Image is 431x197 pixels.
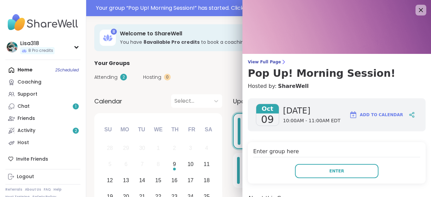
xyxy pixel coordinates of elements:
div: Choose Saturday, October 18th, 2025 [199,173,214,188]
a: Coaching [5,76,80,88]
a: FAQ [44,187,51,192]
div: Mo [117,122,132,137]
a: Friends [5,112,80,125]
div: 15 [155,176,161,185]
div: Not available Sunday, September 28th, 2025 [103,141,117,156]
div: Su [101,122,115,137]
div: 17 [188,176,194,185]
div: Support [18,91,37,98]
div: 12 [107,176,113,185]
div: Not available Monday, September 29th, 2025 [119,141,133,156]
img: Lisa318 [7,42,18,53]
div: Choose Saturday, October 11th, 2025 [199,157,214,172]
div: 13 [123,176,129,185]
div: Logout [17,173,34,180]
div: Choose Tuesday, October 14th, 2025 [135,173,150,188]
div: Not available Friday, October 3rd, 2025 [183,141,198,156]
h3: You have to book a coaching group. [120,39,354,45]
div: Choose Monday, October 13th, 2025 [119,173,133,188]
a: Support [5,88,80,100]
div: Lisa318 [20,40,55,47]
div: Activity [18,127,35,134]
span: 09 [261,113,274,126]
div: 2 [173,143,176,153]
a: Chat1 [5,100,80,112]
img: ShareWell Logomark [349,111,357,119]
h4: Hosted by: [248,82,426,90]
div: Not available Monday, October 6th, 2025 [119,157,133,172]
div: Invite Friends [5,153,80,165]
a: Activity2 [5,125,80,137]
div: Friends [18,115,35,122]
div: 2 [120,74,127,80]
a: Help [54,187,62,192]
h3: Pop Up! Morning Session! [248,67,426,79]
div: Not available Tuesday, September 30th, 2025 [135,141,150,156]
div: Not available Tuesday, October 7th, 2025 [135,157,150,172]
div: 29 [123,143,129,153]
div: 0 [164,74,171,80]
div: 3 [189,143,192,153]
div: Not available Wednesday, October 1st, 2025 [151,141,166,156]
div: Host [18,139,29,146]
div: Your group “ Pop Up! Morning Session! ” has started. Click here to enter! [96,4,427,12]
div: 14 [139,176,145,185]
span: 2 [75,128,77,134]
span: Oct [256,104,279,113]
span: Hosting [143,74,161,81]
img: ShareWell Nav Logo [5,11,80,34]
div: Not available Saturday, October 4th, 2025 [199,141,214,156]
div: 10 [188,160,194,169]
span: Calendar [94,97,122,106]
div: Choose Thursday, October 9th, 2025 [167,157,182,172]
div: Th [168,122,183,137]
span: 10:00AM - 11:00AM EDT [283,118,341,124]
div: 7 [141,160,144,169]
a: Referrals [5,187,22,192]
div: Choose Friday, October 10th, 2025 [183,157,198,172]
div: We [151,122,166,137]
div: 9 [173,160,176,169]
span: 8 Pro credits [28,48,53,54]
a: ShareWell [278,82,308,90]
div: 1 [157,143,160,153]
div: 6 [125,160,128,169]
div: 8 [157,160,160,169]
div: 28 [107,143,113,153]
div: 5 [108,160,111,169]
h3: Welcome to ShareWell [120,30,354,37]
b: 8 available Pro credit s [143,39,200,45]
div: 11 [204,160,210,169]
div: 8 [111,29,117,35]
div: Not available Thursday, October 2nd, 2025 [167,141,182,156]
div: Not available Sunday, October 5th, 2025 [103,157,117,172]
div: Choose Wednesday, October 15th, 2025 [151,173,166,188]
div: Choose Thursday, October 16th, 2025 [167,173,182,188]
div: 18 [204,176,210,185]
span: 1 [75,104,76,109]
div: Choose Sunday, October 12th, 2025 [103,173,117,188]
div: 4 [205,143,208,153]
a: Host [5,137,80,149]
div: 30 [139,143,145,153]
button: Add to Calendar [346,107,406,123]
div: Sa [201,122,216,137]
div: Tu [134,122,149,137]
button: Enter [295,164,378,178]
span: [DATE] [283,105,341,116]
span: Your Groups [94,59,130,67]
span: View Full Page [248,59,426,65]
a: View Full PagePop Up! Morning Session! [248,59,426,79]
div: Coaching [18,79,41,86]
span: Add to Calendar [360,112,403,118]
div: Chat [18,103,30,110]
div: Not available Wednesday, October 8th, 2025 [151,157,166,172]
div: Fr [184,122,199,137]
a: Logout [5,171,80,183]
span: Upcoming [233,97,264,106]
span: Enter [329,168,344,174]
div: 16 [171,176,177,185]
a: About Us [25,187,41,192]
h4: Enter group here [253,147,420,157]
div: Choose Friday, October 17th, 2025 [183,173,198,188]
